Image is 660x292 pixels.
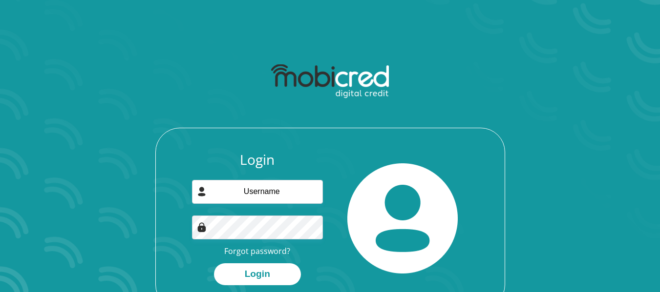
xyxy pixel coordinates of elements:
img: mobicred logo [271,64,389,98]
img: Image [197,222,207,232]
h3: Login [192,152,323,168]
img: user-icon image [197,187,207,196]
a: Forgot password? [224,246,290,256]
input: Username [192,180,323,204]
button: Login [214,263,301,285]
